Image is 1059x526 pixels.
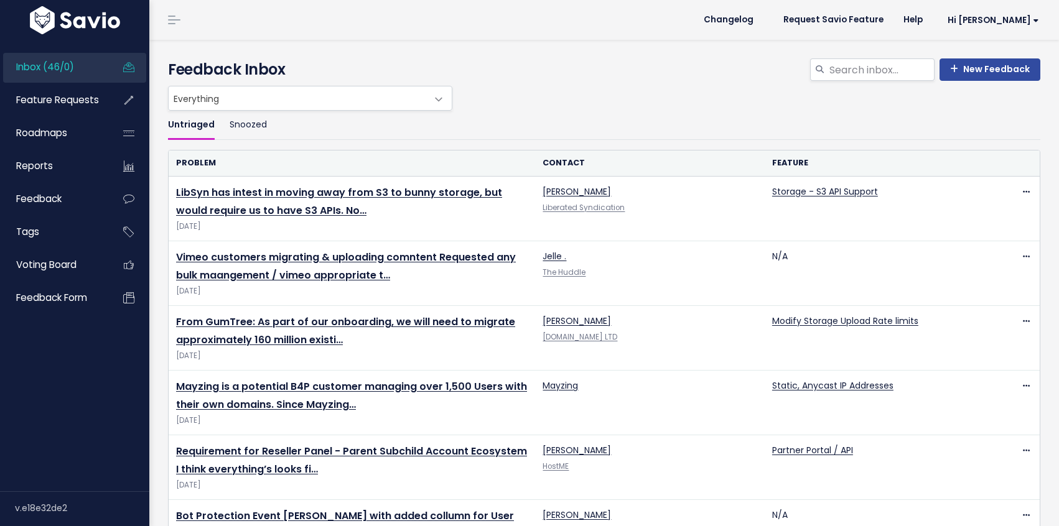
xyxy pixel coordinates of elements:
th: Contact [535,150,764,176]
a: Mayzing [543,379,578,392]
span: [DATE] [176,349,528,362]
a: New Feedback [940,58,1040,81]
a: Feedback form [3,284,103,312]
a: From GumTree: As part of our onboarding, we will need to migrate approximately 160 million existi… [176,315,515,347]
a: The Huddle [543,267,585,277]
a: Inbox (46/0) [3,53,103,81]
img: logo-white.9d6f32f41409.svg [27,6,123,34]
td: N/A [765,241,994,306]
span: Roadmaps [16,126,67,139]
span: Everything [168,86,452,111]
a: Snoozed [230,111,267,140]
a: Jelle . [543,250,566,262]
a: Untriaged [168,111,215,140]
a: Modify Storage Upload Rate limits [772,315,918,327]
a: HostME [543,461,569,471]
span: Hi [PERSON_NAME] [948,16,1039,25]
th: Feature [765,150,994,176]
a: Partner Portal / API [772,444,853,456]
ul: Filter feature requests [168,111,1040,140]
a: [PERSON_NAME] [543,185,611,198]
a: Tags [3,218,103,246]
a: [PERSON_NAME] [543,315,611,327]
a: Hi [PERSON_NAME] [933,11,1049,30]
a: Static, Anycast IP Addresses [772,379,893,392]
span: [DATE] [176,479,528,492]
h4: Feedback Inbox [168,58,1040,81]
a: Requirement for Reseller Panel - Parent Subchild Account Ecosystem I think everything’s looks fi… [176,444,527,476]
a: Storage - S3 API Support [772,185,878,198]
span: Tags [16,225,39,238]
span: Inbox (46/0) [16,60,74,73]
a: Reports [3,152,103,180]
span: Feature Requests [16,93,99,106]
span: Everything [169,86,427,110]
span: Reports [16,159,53,172]
a: [PERSON_NAME] [543,509,611,521]
a: Mayzing is a potential B4P customer managing over 1,500 Users with their own domains. Since Mayzing… [176,379,527,412]
span: Voting Board [16,258,77,271]
span: [DATE] [176,220,528,233]
span: [DATE] [176,414,528,427]
a: Voting Board [3,251,103,279]
a: Help [893,11,933,29]
input: Search inbox... [828,58,935,81]
a: Vimeo customers migrating & uploading comntent Requested any bulk maangement / vimeo appropriate t… [176,250,516,282]
a: LibSyn has intest in moving away from S3 to bunny storage, but would require us to have S3 APIs. No… [176,185,502,218]
th: Problem [169,150,535,176]
a: Request Savio Feature [773,11,893,29]
a: Feature Requests [3,86,103,114]
a: [PERSON_NAME] [543,444,611,456]
a: Liberated Syndication [543,203,625,213]
span: [DATE] [176,285,528,298]
span: Changelog [704,16,753,24]
span: Feedback [16,192,62,205]
a: Roadmaps [3,119,103,147]
a: Feedback [3,185,103,213]
div: v.e18e32de2 [15,492,149,524]
a: [DOMAIN_NAME] LTD [543,332,617,342]
span: Feedback form [16,291,87,304]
